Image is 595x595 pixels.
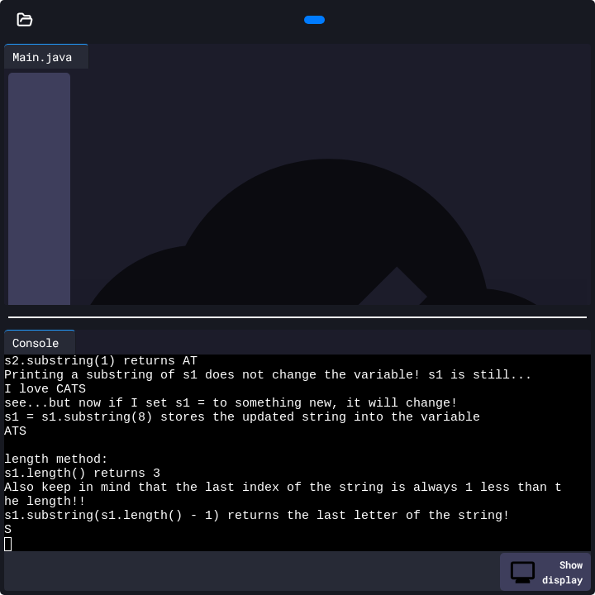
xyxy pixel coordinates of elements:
span: s1 = s1.substring(8) stores the updated string into the variable [4,411,480,425]
span: Also keep in mind that the last index of the string is always 1 less than t [4,481,562,495]
span: see...but now if I set s1 = to something new, it will change! [4,397,458,411]
div: Chat with us now!Close [7,7,114,105]
span: s1.substring(s1.length() - 1) returns the last letter of the string! [4,509,510,523]
span: s2.substring(1) returns AT [4,355,198,369]
span: Printing a substring of s1 does not change the variable! s1 is still... [4,369,532,383]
